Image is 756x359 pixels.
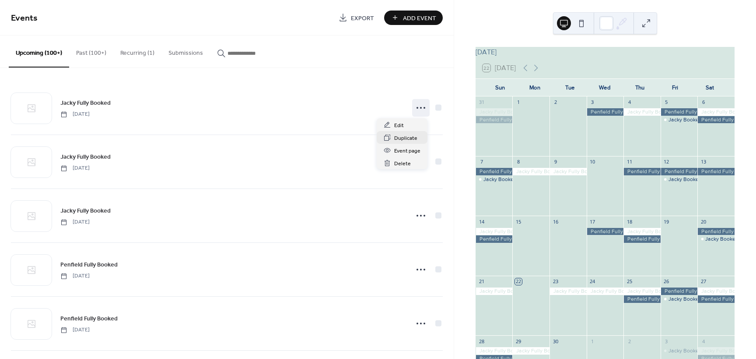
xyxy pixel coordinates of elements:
[394,121,404,130] span: Edit
[60,259,118,270] a: Penfield Fully Booked
[476,47,735,57] div: [DATE]
[658,79,693,96] div: Fri
[476,288,513,295] div: Jacky Fully Booked
[161,36,210,67] button: Submissions
[626,99,633,106] div: 4
[588,79,623,96] div: Wed
[626,218,633,225] div: 18
[60,206,111,216] span: Jacky Fully Booked
[661,295,698,303] div: Jacky Booked PM
[661,347,698,355] div: Jacky Booked PM
[663,338,670,345] div: 3
[587,108,624,116] div: Penfield Fully Booked
[661,116,698,124] div: Jacky Booked PM
[549,168,587,175] div: Jacky Fully Booked
[626,278,633,285] div: 25
[478,99,485,106] div: 31
[394,146,420,156] span: Event page
[697,168,735,175] div: Penfield Fully Booked
[476,235,513,243] div: Penfield Fully Booked
[549,288,587,295] div: Jacky Fully Booked
[478,278,485,285] div: 21
[697,288,735,295] div: Jacky Fully Booked
[515,338,521,345] div: 29
[705,235,748,243] div: Jacky Booked PM
[668,295,711,303] div: Jacky Booked PM
[512,168,549,175] div: Jacky Fully Booked
[60,153,111,162] span: Jacky Fully Booked
[476,116,513,124] div: Penfield Fully Booked
[512,347,549,355] div: Jacky Fully Booked
[476,228,513,235] div: Jacky Fully Booked
[661,176,698,183] div: Jacky Booked PM
[552,99,559,106] div: 2
[552,338,559,345] div: 30
[697,116,735,124] div: Penfield Fully Booked
[623,235,661,243] div: Penfield Fully Booked
[60,272,90,280] span: [DATE]
[700,338,707,345] div: 4
[626,338,633,345] div: 2
[113,36,161,67] button: Recurring (1)
[478,338,485,345] div: 28
[623,108,661,116] div: Jacky Fully Booked
[623,228,661,235] div: Jacky Fully Booked
[515,159,521,165] div: 8
[700,278,707,285] div: 27
[663,218,670,225] div: 19
[394,134,417,143] span: Duplicate
[697,108,735,116] div: Jacky Fully Booked
[663,159,670,165] div: 12
[60,326,90,334] span: [DATE]
[515,218,521,225] div: 15
[693,79,728,96] div: Sat
[553,79,588,96] div: Tue
[700,99,707,106] div: 6
[589,338,596,345] div: 1
[60,152,111,162] a: Jacky Fully Booked
[60,164,90,172] span: [DATE]
[332,11,381,25] a: Export
[552,159,559,165] div: 9
[394,159,411,168] span: Delete
[552,278,559,285] div: 23
[589,278,596,285] div: 24
[587,288,624,295] div: Jacky Fully Booked
[476,108,513,116] div: Jacky Fully Booked
[623,295,661,303] div: Penfield Fully Booked
[515,278,521,285] div: 22
[697,347,735,355] div: Jacky Fully Booked
[384,11,443,25] button: Add Event
[663,278,670,285] div: 26
[700,159,707,165] div: 13
[668,116,711,124] div: Jacky Booked PM
[515,99,521,106] div: 1
[589,159,596,165] div: 10
[697,228,735,235] div: Penfield Fully Booked
[476,176,513,183] div: Jacky Booked PM
[476,347,513,355] div: Jacky Fully Booked
[697,295,735,303] div: Penfield Fully Booked
[69,36,113,67] button: Past (100+)
[351,14,374,23] span: Export
[9,36,69,68] button: Upcoming (100+)
[589,99,596,106] div: 3
[60,314,118,323] span: Penfield Fully Booked
[700,218,707,225] div: 20
[663,99,670,106] div: 5
[403,14,436,23] span: Add Event
[60,98,111,108] a: Jacky Fully Booked
[60,218,90,226] span: [DATE]
[589,218,596,225] div: 17
[697,235,735,243] div: Jacky Booked PM
[478,159,485,165] div: 7
[623,79,658,96] div: Thu
[11,10,38,27] span: Events
[60,206,111,216] a: Jacky Fully Booked
[623,288,661,295] div: Jacky Fully Booked
[518,79,553,96] div: Mon
[661,288,698,295] div: Penfield Fully Booked
[626,159,633,165] div: 11
[60,110,90,118] span: [DATE]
